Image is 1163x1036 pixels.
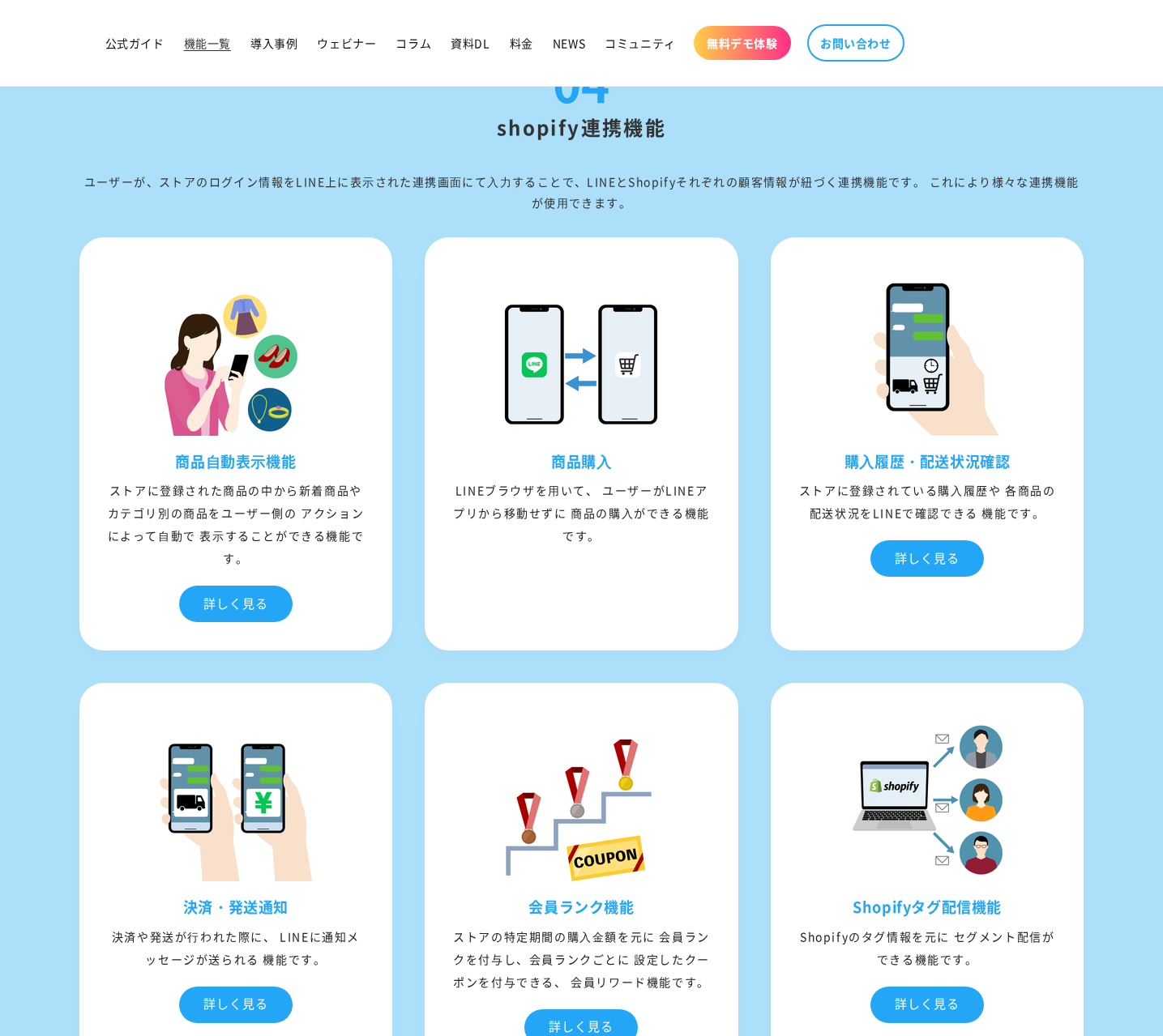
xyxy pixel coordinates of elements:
[429,479,734,547] div: LINEブラウザを⽤いて、 ユーザーがLINEアプリから移動せずに 商品の購⼊ができる機能です。
[807,24,904,62] a: お問い合わせ
[96,26,174,60] a: 公式ガイド
[83,897,389,916] h3: 決済・発送通知
[846,719,1008,881] img: Shopifyタグ配信機能
[79,172,1084,212] div: ユーザーが、ストアのログイン情報をLINE上に表⽰された連携画⾯にて⼊⼒することで、LINEとShopifyそれぞれの顧客情報が紐づく連携機能です。 これにより様々な連携機能が使⽤できます。
[553,58,610,106] div: 04
[79,114,1084,139] h2: shopify連携機能
[870,987,984,1023] div: 詳しく見る
[846,274,1008,436] img: 購⼊履歴・配送状況確認
[241,26,307,60] a: 導入事例
[500,274,662,436] img: 商品購⼊
[317,36,376,50] span: ウェビナー
[396,36,431,50] span: コラム
[83,925,389,970] div: 決済や発送が⾏われた際に、 LINEに通知メッセージが送られる 機能です。
[155,274,317,436] img: 商品⾃動表⽰機能
[553,36,585,50] span: NEWS
[707,36,778,50] span: 無料デモ体験
[775,452,1080,471] h3: 購⼊履歴・配送状況確認
[184,36,231,50] span: 機能一覧
[775,925,1080,970] div: Shopifyのタグ情報を元に セグメント配信ができる機能です。
[429,897,734,916] h3: 会員ランク機能
[386,26,441,60] a: コラム
[870,540,984,577] div: 詳しく見る
[775,897,1080,916] h3: Shopifyタグ配信機能
[155,719,317,881] img: 決済・発送通知
[500,26,543,60] a: 料金
[595,26,686,60] a: コミュニティ
[451,36,490,50] span: 資料DL
[429,452,734,471] h3: 商品購⼊
[605,36,676,50] span: コミュニティ
[83,479,389,569] div: ストアに登録された商品の中から新着商品や カテゴリ別の商品をユーザー側の アクションによって⾃動で 表⽰することができる機能です。
[307,26,386,60] a: ウェビナー
[179,586,293,622] div: 詳しく見る
[820,36,891,50] span: お問い合わせ
[105,36,165,50] span: 公式ガイド
[543,26,595,60] a: NEWS
[500,719,662,881] img: 会員ランク機能
[775,479,1080,524] div: ストアに登録されている購⼊履歴や 各商品の配送状況をLINEで確認できる 機能です。
[174,26,241,60] a: 機能一覧
[510,36,533,50] span: 料金
[694,26,791,60] a: 無料デモ体験
[429,925,734,993] div: ストアの特定期間の購⼊⾦額を元に 会員ランクを付与し、会員ランクごとに 設定したクーポンを付与できる、 会員リワード機能です。
[441,26,499,60] a: 資料DL
[83,452,389,471] h3: 商品⾃動表⽰機能
[250,36,297,50] span: 導入事例
[179,987,293,1023] div: 詳しく見る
